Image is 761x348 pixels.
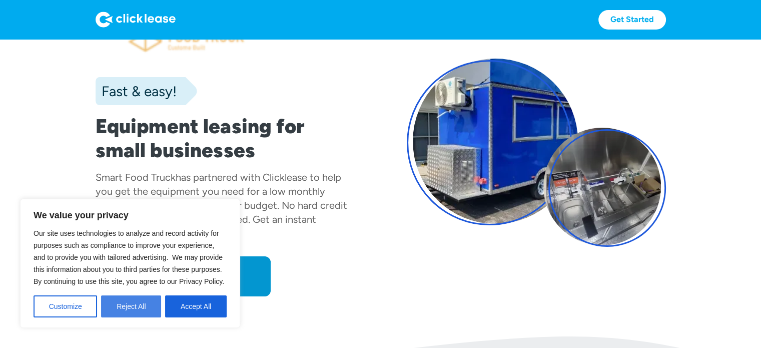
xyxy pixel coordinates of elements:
h1: Equipment leasing for small businesses [96,114,355,162]
span: Our site uses technologies to analyze and record activity for purposes such as compliance to impr... [34,229,224,285]
img: Logo [96,12,176,28]
a: Get Started [598,10,666,30]
button: Accept All [165,295,227,317]
div: has partnered with Clicklease to help you get the equipment you need for a low monthly payment, c... [96,171,347,239]
div: Smart Food Truck [96,171,176,183]
div: We value your privacy [20,199,240,328]
p: We value your privacy [34,209,227,221]
button: Customize [34,295,97,317]
div: Fast & easy! [96,81,177,101]
button: Reject All [101,295,161,317]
